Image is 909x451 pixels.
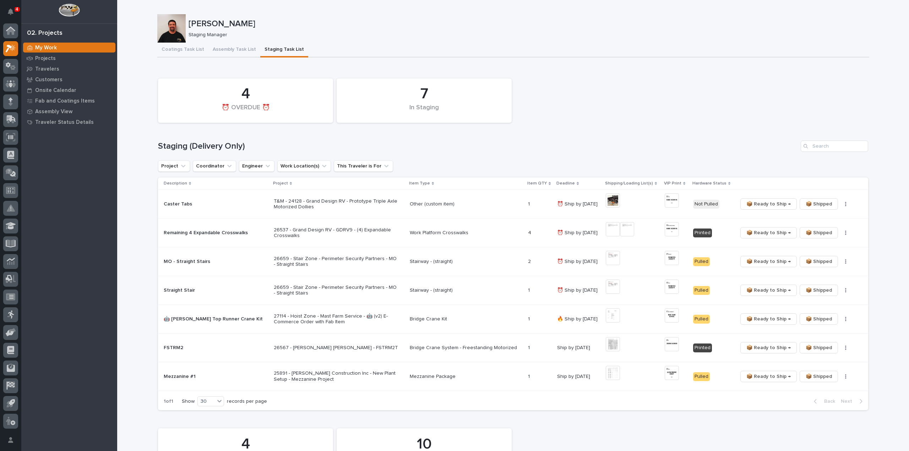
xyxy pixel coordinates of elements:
[556,180,575,187] p: Deadline
[21,95,117,106] a: Fab and Coatings Items
[21,42,117,53] a: My Work
[557,374,600,380] p: Ship by [DATE]
[528,372,531,380] p: 1
[158,160,190,172] button: Project
[59,4,80,17] img: Workspace Logo
[800,256,838,267] button: 📦 Shipped
[182,398,195,405] p: Show
[746,229,791,237] span: 📦 Ready to Ship →
[349,104,500,119] div: In Staging
[35,77,62,83] p: Customers
[693,286,710,295] div: Pulled
[605,180,653,187] p: Shipping/Loading List(s)
[806,200,832,208] span: 📦 Shipped
[208,43,260,57] button: Assembly Task List
[806,286,832,295] span: 📦 Shipped
[334,160,393,172] button: This Traveler is For
[841,398,856,405] span: Next
[693,257,710,266] div: Pulled
[158,141,798,152] h1: Staging (Delivery Only)
[693,343,712,352] div: Printed
[164,286,196,293] p: Straight Stair
[409,180,430,187] p: Item Type
[557,345,600,351] p: Ship by [DATE]
[838,398,868,405] button: Next
[164,257,212,265] p: MO - Straight Stairs
[557,316,600,322] p: 🔥 Ship by [DATE]
[239,160,274,172] button: Engineer
[806,229,832,237] span: 📦 Shipped
[800,371,838,382] button: 📦 Shipped
[746,257,791,266] span: 📦 Ready to Ship →
[527,180,547,187] p: Item QTY
[410,316,522,322] p: Bridge Crane Kit
[806,257,832,266] span: 📦 Shipped
[21,106,117,117] a: Assembly View
[528,315,531,322] p: 1
[557,201,600,207] p: ⏰ Ship by [DATE]
[800,227,838,238] button: 📦 Shipped
[170,104,321,119] div: ⏰ OVERDUE ⏰
[740,371,797,382] button: 📦 Ready to Ship →
[35,87,76,94] p: Onsite Calendar
[274,227,398,239] p: 26537 - Grand Design RV - GDRV9 - (4) Expandable Crosswalks
[746,372,791,381] span: 📦 Ready to Ship →
[3,4,18,19] button: Notifications
[820,398,835,405] span: Back
[21,53,117,64] a: Projects
[189,32,864,38] p: Staging Manager
[274,198,398,210] p: T&M - 24128 - Grand Design RV - Prototype Triple Axle Motorized Dollies
[158,393,179,410] p: 1 of 1
[806,372,832,381] span: 📦 Shipped
[35,55,56,62] p: Projects
[746,200,791,208] span: 📦 Ready to Ship →
[158,190,868,219] tr: Caster TabsCaster Tabs T&M - 24128 - Grand Design RV - Prototype Triple Axle Motorized DolliesOth...
[274,313,398,325] p: 27114 - Hoist Zone - Mast Farm Service - 🤖 (v2) E-Commerce Order with Fab Item
[21,85,117,95] a: Onsite Calendar
[164,343,185,351] p: FSTRM2
[158,276,868,305] tr: Straight StairStraight Stair 26659 - Stair Zone - Perimeter Security Partners - MO - Straight Sta...
[193,160,236,172] button: Coordinator
[273,180,288,187] p: Project
[557,259,600,265] p: ⏰ Ship by [DATE]
[35,66,59,72] p: Travelers
[164,229,249,236] p: Remaining 4 Expandable Crosswalks
[189,19,866,29] p: [PERSON_NAME]
[557,287,600,293] p: ⏰ Ship by [DATE]
[21,74,117,85] a: Customers
[164,200,194,207] p: Caster Tabs
[806,315,832,323] span: 📦 Shipped
[164,180,187,187] p: Description
[27,29,62,37] div: 02. Projects
[693,315,710,324] div: Pulled
[35,109,72,115] p: Assembly View
[9,9,18,20] div: Notifications4
[410,345,522,351] p: Bridge Crane System - Freestanding Motorized
[158,219,868,247] tr: Remaining 4 Expandable CrosswalksRemaining 4 Expandable Crosswalks 26537 - Grand Design RV - GDRV...
[800,285,838,296] button: 📦 Shipped
[227,398,267,405] p: records per page
[158,247,868,276] tr: MO - Straight StairsMO - Straight Stairs 26659 - Stair Zone - Perimeter Security Partners - MO - ...
[800,313,838,325] button: 📦 Shipped
[164,315,264,322] p: 🤖 [PERSON_NAME] Top Runner Crane Kit
[740,313,797,325] button: 📦 Ready to Ship →
[410,201,522,207] p: Other (custom item)
[528,257,532,265] p: 2
[349,85,500,103] div: 7
[528,200,531,207] p: 1
[692,180,726,187] p: Hardware Status
[35,119,94,126] p: Traveler Status Details
[801,141,868,152] input: Search
[274,345,398,351] p: 26567 - [PERSON_NAME] [PERSON_NAME] - FSTRM2T
[16,7,18,12] p: 4
[740,198,797,210] button: 📦 Ready to Ship →
[693,200,719,209] div: Not Pulled
[274,370,398,383] p: 25891 - [PERSON_NAME] Construction Inc - New Plant Setup - Mezzanine Project
[410,287,522,293] p: Stairway - (straight)
[664,180,681,187] p: VIP Print
[800,342,838,353] button: 📦 Shipped
[746,286,791,295] span: 📦 Ready to Ship →
[800,198,838,210] button: 📦 Shipped
[35,45,57,51] p: My Work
